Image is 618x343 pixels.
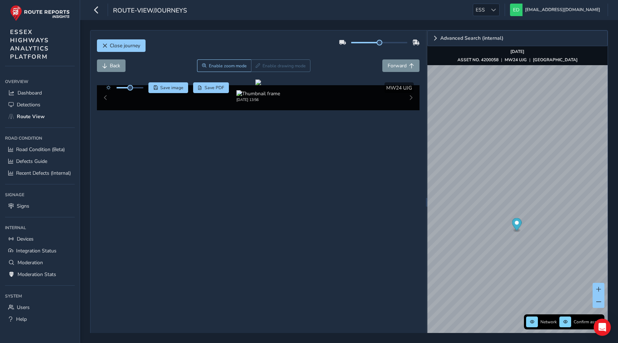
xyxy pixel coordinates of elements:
span: Users [17,304,30,311]
span: Back [110,62,120,69]
img: diamond-layout [510,4,523,16]
a: Recent Defects (Internal) [5,167,75,179]
span: Forward [388,62,407,69]
button: [EMAIL_ADDRESS][DOMAIN_NAME] [510,4,603,16]
img: Thumbnail frame [236,90,280,97]
span: Defects Guide [16,158,47,165]
span: Network [540,319,557,325]
a: Integration Status [5,245,75,257]
span: Save image [160,85,183,91]
div: System [5,291,75,301]
div: Map marker [512,218,521,233]
a: Expand [427,30,608,46]
div: Road Condition [5,133,75,144]
div: [DATE] 13:56 [236,97,280,102]
span: Moderation [18,259,43,266]
span: Confirm assets [574,319,602,325]
span: MW24 UJG [386,84,412,91]
span: Moderation Stats [18,271,56,278]
a: Users [5,301,75,313]
img: rr logo [10,5,70,21]
strong: MW24 UJG [505,57,527,63]
span: Route View [17,113,45,120]
button: Zoom [197,59,251,72]
a: Detections [5,99,75,111]
span: route-view/journeys [113,6,187,16]
div: Signage [5,189,75,200]
span: Dashboard [18,90,42,96]
a: Route View [5,111,75,122]
a: Dashboard [5,87,75,99]
a: Moderation Stats [5,269,75,280]
a: Devices [5,233,75,245]
span: Close journey [110,42,140,49]
button: Forward [382,59,420,72]
span: Devices [17,236,34,242]
div: Overview [5,76,75,87]
button: PDF [193,82,229,93]
span: Recent Defects (Internal) [16,170,71,177]
strong: [DATE] [510,49,524,54]
span: Detections [17,101,40,108]
a: Moderation [5,257,75,269]
button: Save [148,82,188,93]
span: Road Condition (Beta) [16,146,65,153]
span: ESSEX HIGHWAYS ANALYTICS PLATFORM [10,28,49,61]
span: ESS [473,4,487,16]
span: Advanced Search (internal) [440,36,504,41]
span: Enable zoom mode [209,63,247,69]
a: Defects Guide [5,155,75,167]
button: Back [97,59,126,72]
span: Integration Status [16,247,57,254]
div: Internal [5,222,75,233]
span: [EMAIL_ADDRESS][DOMAIN_NAME] [525,4,600,16]
a: Road Condition (Beta) [5,144,75,155]
a: Signs [5,200,75,212]
div: | | [457,57,578,63]
button: Close journey [97,39,146,52]
span: Signs [17,203,29,209]
a: Help [5,313,75,325]
div: Open Intercom Messenger [594,319,611,336]
span: Save PDF [205,85,224,91]
span: Help [16,316,27,323]
strong: [GEOGRAPHIC_DATA] [533,57,578,63]
strong: ASSET NO. 4200058 [457,57,499,63]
